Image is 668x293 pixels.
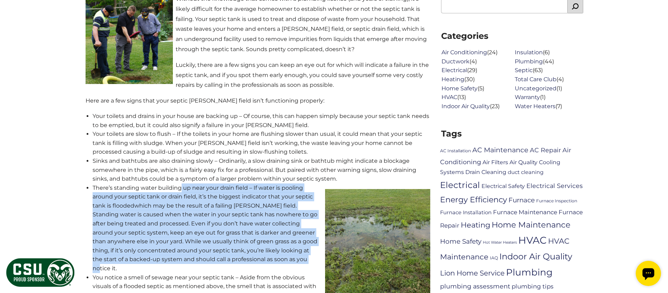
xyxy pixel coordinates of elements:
span: Luckily, there are a few signs you can keep an eye out for which will indicate a failure in the s... [176,62,429,89]
a: Furnace Repair (9 items) [440,209,583,229]
a: plumbing tips (9 items) [512,283,553,290]
li: (5) [441,84,510,93]
a: Air Conditioning (10 items) [440,146,571,165]
a: Air Conditioning [441,49,487,56]
img: CSU Sponsor Badge [5,257,75,288]
a: duct cleaning (7 items) [508,169,544,175]
a: Total Care Club [515,76,556,83]
a: Electrical Safety (8 items) [481,183,525,189]
span: Your toilets and drains in your house are backing up – Of course, this can happen simply because ... [93,113,429,128]
a: AC Installation (5 items) [440,148,471,153]
a: Air Quality (8 items) [510,159,538,166]
a: Home Safety (11 items) [440,237,481,245]
span: There’s standing water building up near your drain field – If water is pooling around your septic... [93,184,313,209]
a: plumbing assessment (10 items) [440,282,510,290]
li: (24) [441,48,510,57]
a: AC Maintenance (12 items) [472,146,528,154]
a: Drain Cleaning (8 items) [465,169,506,175]
a: Septic [515,67,533,74]
a: Warranty [515,94,540,100]
a: Plumbing [515,58,543,65]
a: Uncategorized [515,85,556,92]
a: HVAC [441,94,457,100]
a: Heating [441,76,464,83]
li: (23) [441,102,510,111]
a: Electrical (22 items) [440,180,480,190]
a: Indoor Air Quality (21 items) [499,251,572,261]
li: (4) [441,57,510,66]
a: Lion Home Service (13 items) [440,269,505,277]
span: Your toilets are slow to flush – If the toilets in your home are flushing slower than usual, it c... [93,131,422,155]
a: Home Maintenance (18 items) [492,220,571,230]
span: Here are a few signs that your septic [PERSON_NAME] field isn’t functioning properly: [86,97,324,104]
a: Furnace (11 items) [508,196,535,204]
li: (29) [441,66,510,75]
li: (4) [515,75,583,84]
span: which may be the result of a failing [PERSON_NAME] field. Standing water is caused when the water... [93,202,317,272]
li: (13) [441,93,510,102]
a: IAQ (5 items) [490,255,498,260]
a: Electrical [441,67,467,74]
a: Furnace Inspection (5 items) [536,198,577,203]
a: Indoor Air Quality [441,103,490,110]
a: HVAC Maintenance (15 items) [440,237,569,261]
li: (1) [515,84,583,93]
li: (6) [515,48,583,57]
a: HVAC (33 items) [518,234,547,246]
span: Tags [436,127,588,140]
li: (1) [515,93,583,102]
a: Ductwork [441,58,470,65]
a: Home Safety [441,85,478,92]
a: Air Filters (8 items) [483,159,508,166]
a: Insulation [515,49,543,56]
span: Sinks and bathtubs are also draining slowly – Ordinarily, a slow draining sink or bathtub might i... [93,158,416,182]
a: AC Repair (10 items) [530,146,561,154]
span: Categories [436,30,588,42]
li: (30) [441,75,510,84]
div: Open chat widget [3,3,28,28]
a: Water Heaters [515,103,555,110]
a: Energy Efficiency (17 items) [440,195,507,204]
a: Heating (15 items) [461,221,490,229]
li: (7) [515,102,583,111]
li: (63) [515,66,583,75]
a: Electrical Services (10 items) [526,182,583,189]
a: Plumbing (27 items) [506,267,553,278]
a: Furnace Installation (7 items) [440,209,492,216]
li: (44) [515,57,583,66]
a: Furnace Maintenance (9 items) [493,209,557,216]
a: Hot Water Heaters (4 items) [483,240,517,245]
